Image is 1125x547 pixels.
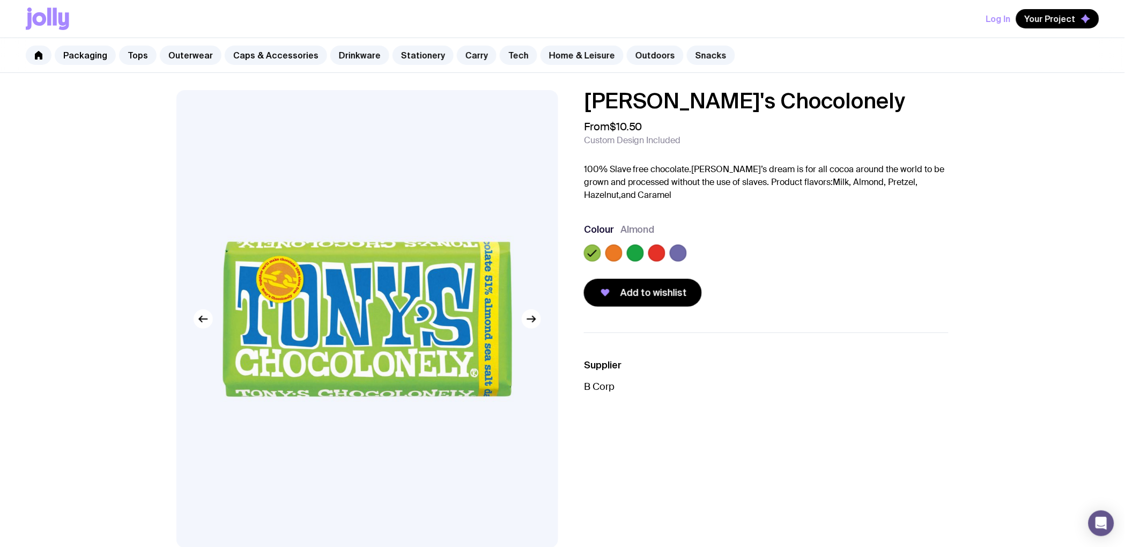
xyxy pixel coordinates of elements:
[584,380,949,393] p: B Corp
[687,46,735,65] a: Snacks
[500,46,537,65] a: Tech
[620,223,655,236] span: Almond
[584,163,949,202] p: 100% Slave free chocolate.[PERSON_NAME]’s dream is for all cocoa around the world to be grown and...
[160,46,221,65] a: Outerwear
[627,46,684,65] a: Outdoors
[225,46,327,65] a: Caps & Accessories
[457,46,497,65] a: Carry
[1016,9,1099,28] button: Your Project
[610,120,642,134] span: $10.50
[55,46,116,65] a: Packaging
[584,120,642,133] span: From
[119,46,157,65] a: Tops
[584,90,949,112] h1: [PERSON_NAME]'s Chocolonely
[584,223,614,236] h3: Colour
[584,359,949,372] h3: Supplier
[986,9,1011,28] button: Log In
[330,46,389,65] a: Drinkware
[584,135,681,146] span: Custom Design Included
[1025,13,1076,24] span: Your Project
[1089,511,1114,536] div: Open Intercom Messenger
[393,46,454,65] a: Stationery
[620,286,687,299] span: Add to wishlist
[584,279,702,307] button: Add to wishlist
[541,46,624,65] a: Home & Leisure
